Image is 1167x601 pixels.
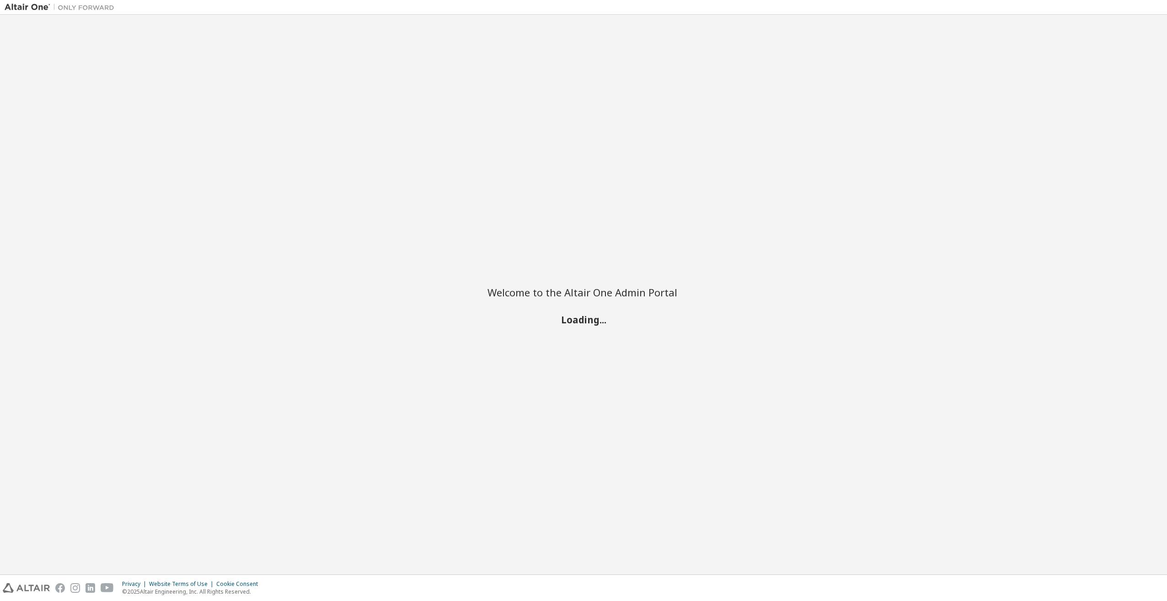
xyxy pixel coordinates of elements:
[487,286,680,299] h2: Welcome to the Altair One Admin Portal
[216,580,263,588] div: Cookie Consent
[5,3,119,12] img: Altair One
[55,583,65,593] img: facebook.svg
[3,583,50,593] img: altair_logo.svg
[70,583,80,593] img: instagram.svg
[86,583,95,593] img: linkedin.svg
[122,580,149,588] div: Privacy
[122,588,263,596] p: © 2025 Altair Engineering, Inc. All Rights Reserved.
[101,583,114,593] img: youtube.svg
[487,314,680,326] h2: Loading...
[149,580,216,588] div: Website Terms of Use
